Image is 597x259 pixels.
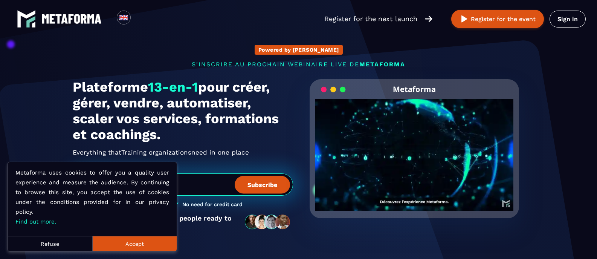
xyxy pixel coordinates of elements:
button: Subscribe [235,176,290,193]
a: Find out more. [15,218,56,225]
div: Search for option [131,11,149,27]
video: Your browser does not support the video tag. [315,99,514,198]
h2: Metaforma [393,79,436,99]
span: 13-en-1 [148,79,198,95]
span: METAFORMA [359,61,405,68]
img: loading [321,86,346,93]
span: Training organizations [121,146,191,158]
img: arrow-right [425,15,432,23]
p: Metaforma uses cookies to offer you a quality user experience and measure the audience. By contin... [15,168,169,227]
p: s'inscrire au prochain webinaire live de [73,61,525,68]
a: Sign in [550,11,586,28]
img: en [119,13,128,22]
button: Refuse [8,236,92,251]
input: Search for option [137,14,143,23]
h3: No need for credit card [182,201,243,208]
h2: Everything that need in one place [73,146,293,158]
p: Powered by [PERSON_NAME] [258,47,339,53]
img: community-people [243,214,293,230]
button: Accept [92,236,177,251]
img: play [460,14,469,24]
img: logo [41,14,102,24]
button: Register for the event [451,10,544,28]
p: Register for the next launch [324,14,417,24]
img: logo [17,9,36,28]
h1: Plateforme pour créer, gérer, vendre, automatiser, scaler vos services, formations et coachings. [73,79,293,143]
